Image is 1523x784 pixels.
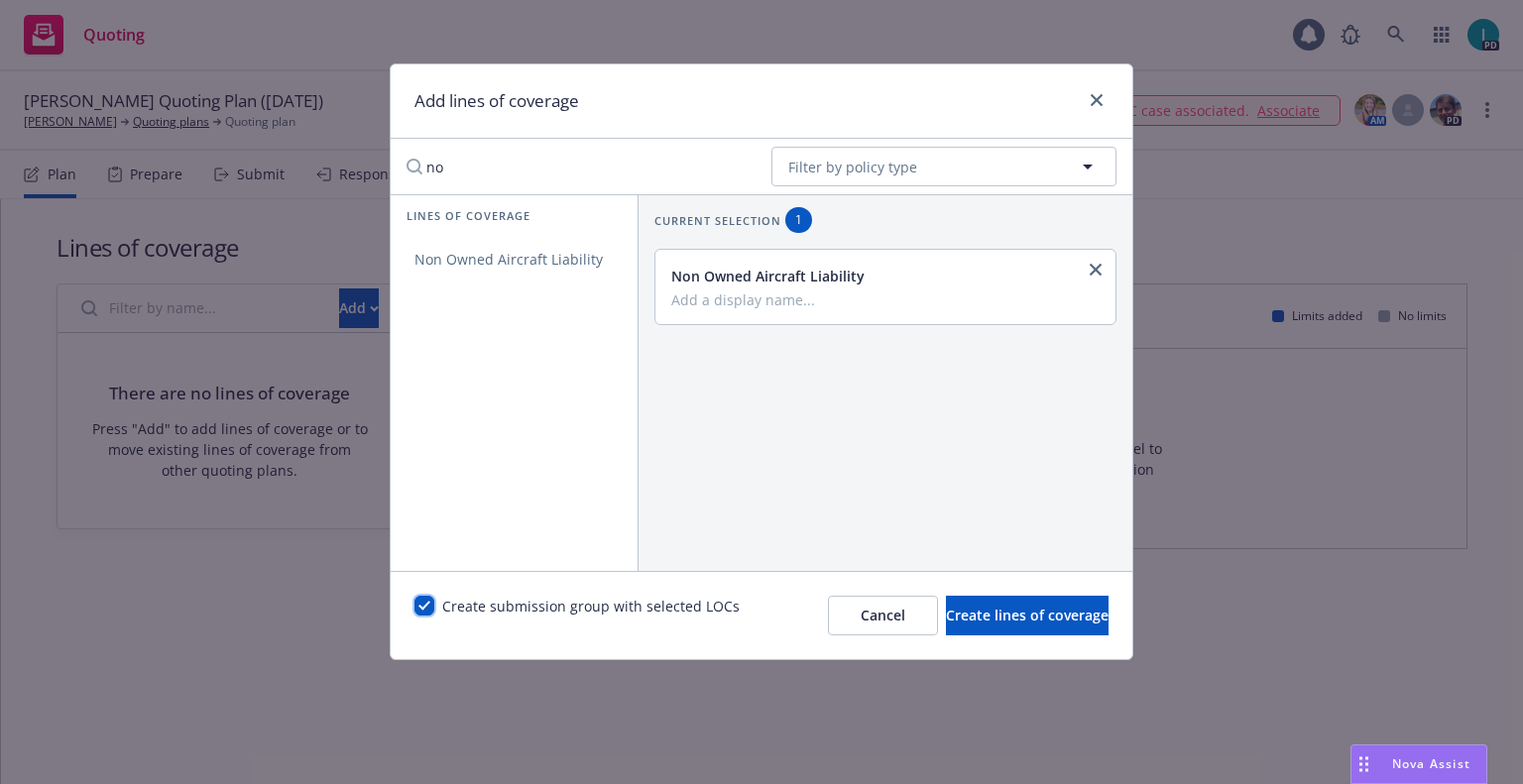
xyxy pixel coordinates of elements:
span: Lines of coverage [407,207,530,224]
span: Create lines of coverage [946,606,1109,624]
h1: Add lines of coverage [414,88,579,114]
span: Current selection [654,212,781,229]
a: close [1084,258,1108,281]
button: Create lines of coverage [946,596,1109,635]
input: Search lines of coverage... [395,147,756,186]
span: Nova Assist [1392,755,1470,772]
span: Filter by policy type [788,157,917,177]
span: 1 [793,211,804,229]
button: Nova Assist [1350,744,1487,784]
div: Drag to move [1351,745,1376,783]
span: Cancel [861,606,905,624]
span: Non Owned Aircraft Liability [391,250,627,269]
button: Filter by policy type [771,147,1116,186]
input: Add a display name... [671,290,1096,308]
span: Create submission group with selected LOCs [442,596,740,635]
div: Non Owned Aircraft Liability [671,266,1096,286]
button: Cancel [828,596,938,635]
a: close [1085,88,1109,112]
